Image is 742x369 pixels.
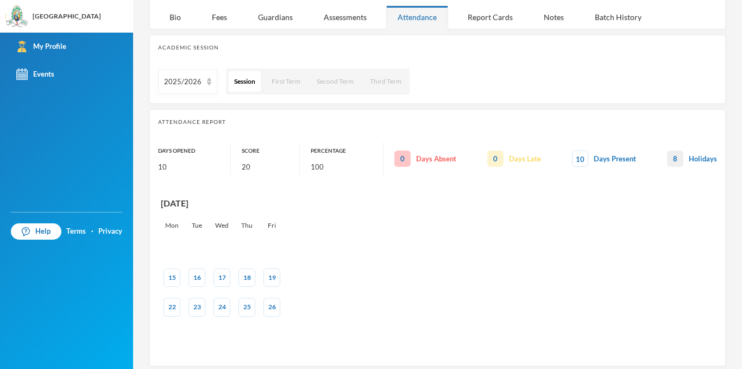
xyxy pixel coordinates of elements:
[364,71,407,92] button: Third Term
[158,5,192,29] div: Bio
[218,273,226,283] div: 17
[16,41,66,52] div: My Profile
[168,273,176,283] div: 15
[98,226,122,237] a: Privacy
[311,142,383,159] div: Percentage
[268,273,276,283] div: 19
[66,226,86,237] a: Terms
[168,302,176,312] div: 22
[158,118,717,126] div: Attendance Report
[91,226,93,237] div: ·
[200,5,238,29] div: Fees
[161,197,283,210] div: [DATE]
[572,151,636,167] div: Days Present
[456,5,524,29] div: Report Cards
[532,5,575,29] div: Notes
[229,71,261,92] button: Session
[263,221,280,230] div: Fri
[188,221,205,230] div: Tue
[238,221,255,230] div: Thu
[213,221,230,230] div: Wed
[312,5,378,29] div: Assessments
[268,302,276,312] div: 26
[242,142,299,159] div: Score
[311,71,359,92] button: Second Term
[193,273,201,283] div: 16
[572,151,588,167] span: 10
[487,151,541,167] div: Days Late
[266,71,306,92] button: First Term
[667,151,717,167] div: Holidays
[158,43,717,52] div: Academic Session
[247,5,304,29] div: Guardians
[158,142,230,159] div: Days Opened
[242,159,299,175] div: 20
[164,77,202,87] div: 2025/2026
[667,151,683,167] span: 8
[158,159,230,175] div: 10
[243,302,251,312] div: 25
[394,151,411,167] span: 0
[16,68,54,80] div: Events
[583,5,653,29] div: Batch History
[6,6,28,28] img: logo
[11,223,61,240] a: Help
[193,302,201,312] div: 23
[394,151,456,167] div: Days Absent
[218,302,226,312] div: 24
[487,151,504,167] span: 0
[33,11,101,21] div: [GEOGRAPHIC_DATA]
[311,159,383,175] div: 100
[243,273,251,283] div: 18
[386,5,448,29] div: Attendance
[164,221,180,230] div: Mon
